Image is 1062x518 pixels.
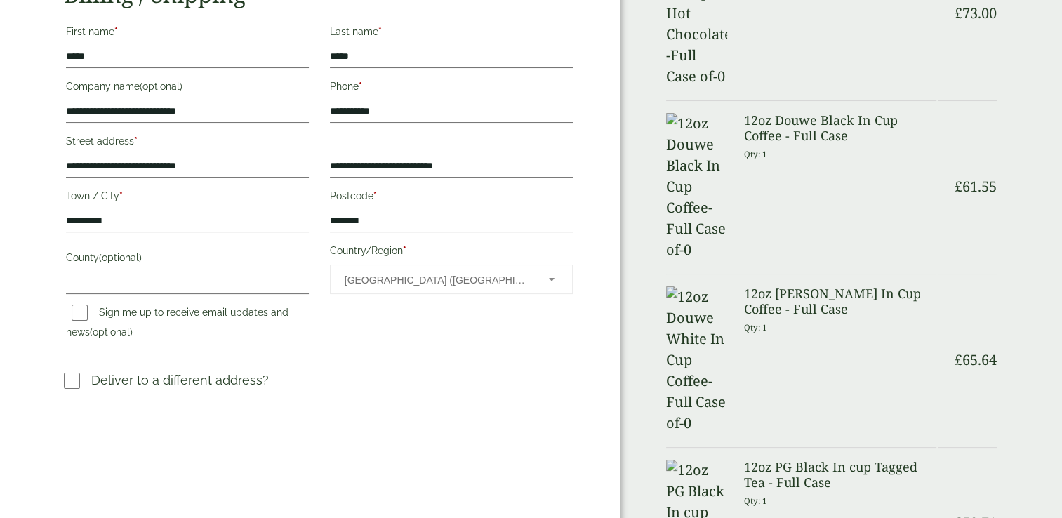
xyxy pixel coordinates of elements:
span: £ [955,177,962,196]
span: (optional) [99,252,142,263]
abbr: required [359,81,362,92]
small: Qty: 1 [744,496,767,506]
span: (optional) [90,326,133,338]
small: Qty: 1 [744,322,767,333]
abbr: required [134,135,138,147]
label: County [66,248,309,272]
label: Postcode [330,186,573,210]
h3: 12oz [PERSON_NAME] In Cup Coffee - Full Case [744,286,936,317]
label: Phone [330,77,573,100]
label: Country/Region [330,241,573,265]
span: £ [955,4,962,22]
h3: 12oz Douwe Black In Cup Coffee - Full Case [744,113,936,143]
span: (optional) [140,81,182,92]
abbr: required [373,190,377,201]
abbr: required [114,26,118,37]
label: First name [66,22,309,46]
input: Sign me up to receive email updates and news(optional) [72,305,88,321]
img: 12oz Douwe Black In Cup Coffee-Full Case of-0 [666,113,727,260]
p: Deliver to a different address? [91,371,269,390]
label: Town / City [66,186,309,210]
span: United Kingdom (UK) [345,265,530,295]
label: Last name [330,22,573,46]
label: Street address [66,131,309,155]
small: Qty: 1 [744,149,767,159]
abbr: required [378,26,382,37]
label: Sign me up to receive email updates and news [66,307,288,342]
bdi: 73.00 [955,4,997,22]
bdi: 61.55 [955,177,997,196]
img: 12oz Douwe White In Cup Coffee-Full Case of-0 [666,286,727,434]
h3: 12oz PG Black In cup Tagged Tea - Full Case [744,460,936,490]
abbr: required [403,245,406,256]
label: Company name [66,77,309,100]
abbr: required [119,190,123,201]
span: Country/Region [330,265,573,294]
span: £ [955,350,962,369]
bdi: 65.64 [955,350,997,369]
